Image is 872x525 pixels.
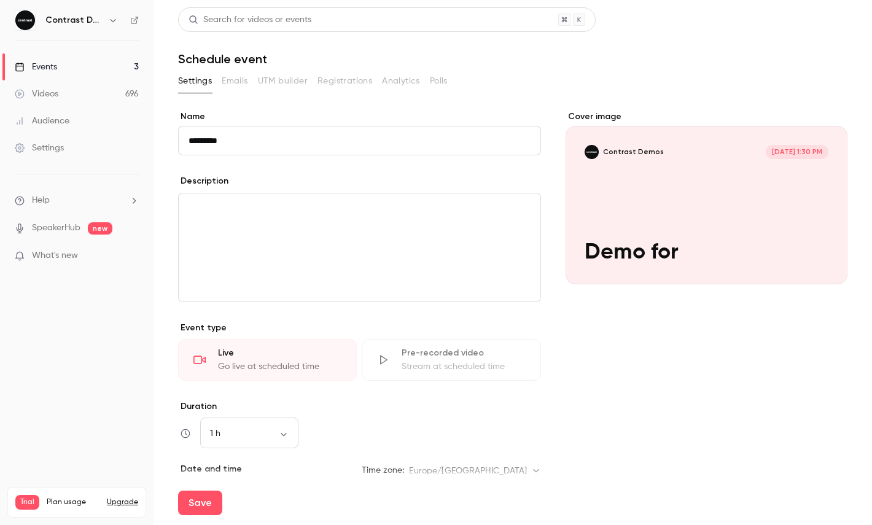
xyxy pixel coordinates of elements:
[107,497,138,507] button: Upgrade
[409,465,540,477] div: Europe/[GEOGRAPHIC_DATA]
[218,360,341,373] div: Go live at scheduled time
[179,193,540,301] div: editor
[362,464,404,476] label: Time zone:
[178,491,222,515] button: Save
[200,427,298,440] div: 1 h
[45,14,103,26] h6: Contrast Demos
[178,322,541,334] p: Event type
[402,347,525,359] div: Pre-recorded video
[178,463,242,475] p: Date and time
[15,495,39,510] span: Trial
[88,222,112,235] span: new
[32,249,78,262] span: What's new
[15,142,64,154] div: Settings
[222,75,247,88] span: Emails
[178,111,541,123] label: Name
[15,88,58,100] div: Videos
[566,111,847,123] label: Cover image
[189,14,311,26] div: Search for videos or events
[178,71,212,91] button: Settings
[32,222,80,235] a: SpeakerHub
[15,10,35,30] img: Contrast Demos
[402,360,525,373] div: Stream at scheduled time
[178,400,541,413] label: Duration
[178,175,228,187] label: Description
[178,339,357,381] div: LiveGo live at scheduled time
[178,193,541,302] section: description
[15,194,139,207] li: help-dropdown-opener
[178,52,847,66] h1: Schedule event
[218,347,341,359] div: Live
[566,111,847,284] section: Cover image
[15,61,57,73] div: Events
[317,75,372,88] span: Registrations
[32,194,50,207] span: Help
[15,115,69,127] div: Audience
[47,497,99,507] span: Plan usage
[430,75,448,88] span: Polls
[362,339,540,381] div: Pre-recorded videoStream at scheduled time
[258,75,308,88] span: UTM builder
[382,75,420,88] span: Analytics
